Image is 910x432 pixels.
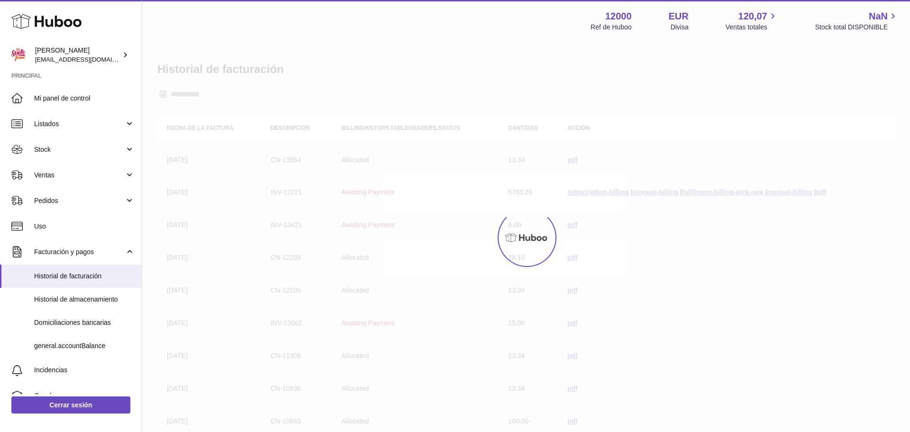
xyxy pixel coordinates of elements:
[34,272,135,281] span: Historial de facturación
[815,10,899,32] a: NaN Stock total DISPONIBLE
[34,341,135,350] span: general.accountBalance
[34,318,135,327] span: Domiciliaciones bancarias
[34,366,135,375] span: Incidencias
[34,119,125,129] span: Listados
[11,396,130,414] a: Cerrar sesión
[35,46,120,64] div: [PERSON_NAME]
[34,196,125,205] span: Pedidos
[34,295,135,304] span: Historial de almacenamiento
[34,171,125,180] span: Ventas
[11,48,26,62] img: internalAdmin-12000@internal.huboo.com
[35,55,139,63] span: [EMAIL_ADDRESS][DOMAIN_NAME]
[34,248,125,257] span: Facturación y pagos
[869,10,888,23] span: NaN
[605,10,632,23] strong: 12000
[815,23,899,32] span: Stock total DISPONIBLE
[671,23,689,32] div: Divisa
[738,10,767,23] span: 120,07
[34,145,125,154] span: Stock
[726,10,778,32] a: 120,07 Ventas totales
[34,222,135,231] span: Uso
[34,94,135,103] span: Mi panel de control
[726,23,778,32] span: Ventas totales
[591,23,631,32] div: Ref de Huboo
[34,391,135,400] span: Canales
[669,10,689,23] strong: EUR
